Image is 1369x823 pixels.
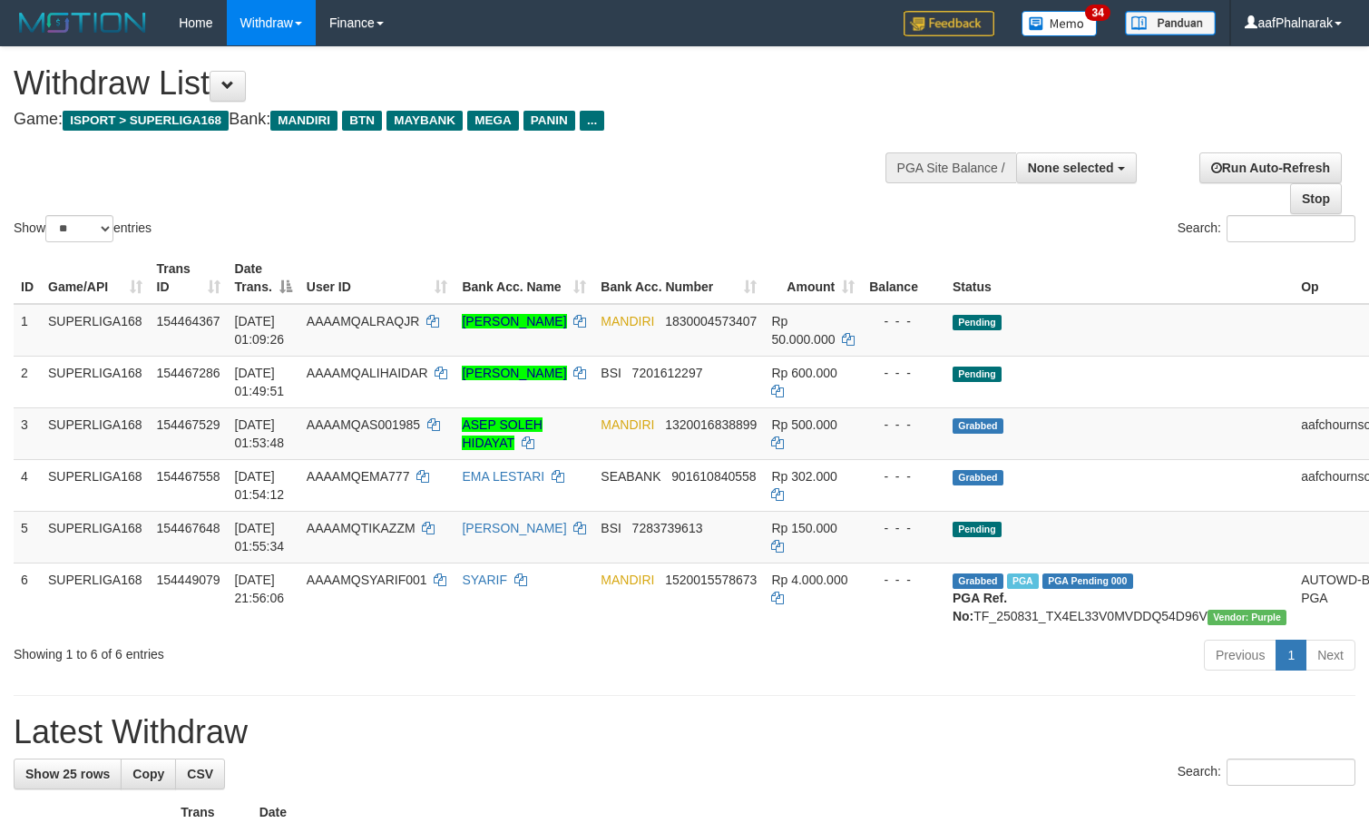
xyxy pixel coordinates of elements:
[157,521,220,535] span: 154467648
[771,314,835,347] span: Rp 50.000.000
[869,312,938,330] div: - - -
[307,314,419,328] span: AAAAMQALRAQJR
[235,469,285,502] span: [DATE] 01:54:12
[1208,610,1286,625] span: Vendor URL: https://trx4.1velocity.biz
[307,469,410,484] span: AAAAMQEMA777
[235,573,285,605] span: [DATE] 21:56:06
[41,459,150,511] td: SUPERLIGA168
[121,759,176,789] a: Copy
[157,417,220,432] span: 154467529
[1085,5,1110,21] span: 34
[14,304,41,357] td: 1
[342,111,382,131] span: BTN
[157,469,220,484] span: 154467558
[307,417,420,432] span: AAAAMQAS001985
[1204,640,1276,671] a: Previous
[228,252,299,304] th: Date Trans.: activate to sort column descending
[462,573,507,587] a: SYARIF
[157,366,220,380] span: 154467286
[601,469,660,484] span: SEABANK
[462,314,566,328] a: [PERSON_NAME]
[1290,183,1342,214] a: Stop
[150,252,228,304] th: Trans ID: activate to sort column ascending
[523,111,575,131] span: PANIN
[63,111,229,131] span: ISPORT > SUPERLIGA168
[45,215,113,242] select: Showentries
[307,366,428,380] span: AAAAMQALIHAIDAR
[1276,640,1306,671] a: 1
[1178,215,1355,242] label: Search:
[235,521,285,554] span: [DATE] 01:55:34
[869,416,938,434] div: - - -
[14,111,895,129] h4: Game: Bank:
[601,573,654,587] span: MANDIRI
[869,519,938,537] div: - - -
[14,638,557,663] div: Showing 1 to 6 of 6 entries
[665,314,757,328] span: Copy 1830004573407 to clipboard
[14,9,152,36] img: MOTION_logo.png
[157,573,220,587] span: 154449079
[771,366,836,380] span: Rp 600.000
[862,252,945,304] th: Balance
[462,521,566,535] a: [PERSON_NAME]
[869,364,938,382] div: - - -
[764,252,862,304] th: Amount: activate to sort column ascending
[175,759,225,789] a: CSV
[593,252,764,304] th: Bank Acc. Number: activate to sort column ascending
[601,314,654,328] span: MANDIRI
[41,356,150,407] td: SUPERLIGA168
[235,366,285,398] span: [DATE] 01:49:51
[1028,161,1114,175] span: None selected
[299,252,455,304] th: User ID: activate to sort column ascending
[41,511,150,563] td: SUPERLIGA168
[386,111,463,131] span: MAYBANK
[771,573,847,587] span: Rp 4.000.000
[1022,11,1098,36] img: Button%20Memo.svg
[953,591,1007,623] b: PGA Ref. No:
[869,571,938,589] div: - - -
[665,573,757,587] span: Copy 1520015578673 to clipboard
[945,252,1294,304] th: Status
[1042,573,1133,589] span: PGA Pending
[14,65,895,102] h1: Withdraw List
[885,152,1016,183] div: PGA Site Balance /
[953,573,1003,589] span: Grabbed
[671,469,756,484] span: Copy 901610840558 to clipboard
[1016,152,1137,183] button: None selected
[632,366,703,380] span: Copy 7201612297 to clipboard
[14,459,41,511] td: 4
[1227,215,1355,242] input: Search:
[771,417,836,432] span: Rp 500.000
[235,417,285,450] span: [DATE] 01:53:48
[601,417,654,432] span: MANDIRI
[462,469,544,484] a: EMA LESTARI
[14,252,41,304] th: ID
[953,522,1002,537] span: Pending
[953,418,1003,434] span: Grabbed
[14,215,152,242] label: Show entries
[157,314,220,328] span: 154464367
[14,759,122,789] a: Show 25 rows
[462,417,542,450] a: ASEP SOLEH HIDAYAT
[467,111,519,131] span: MEGA
[869,467,938,485] div: - - -
[455,252,593,304] th: Bank Acc. Name: activate to sort column ascending
[307,573,427,587] span: AAAAMQSYARIF001
[1305,640,1355,671] a: Next
[1178,759,1355,786] label: Search:
[41,304,150,357] td: SUPERLIGA168
[601,521,621,535] span: BSI
[1007,573,1039,589] span: Marked by aafchoeunmanni
[601,366,621,380] span: BSI
[14,714,1355,750] h1: Latest Withdraw
[14,356,41,407] td: 2
[953,367,1002,382] span: Pending
[25,767,110,781] span: Show 25 rows
[462,366,566,380] a: [PERSON_NAME]
[771,469,836,484] span: Rp 302.000
[953,315,1002,330] span: Pending
[41,563,150,632] td: SUPERLIGA168
[632,521,703,535] span: Copy 7283739613 to clipboard
[1125,11,1216,35] img: panduan.png
[307,521,416,535] span: AAAAMQTIKAZZM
